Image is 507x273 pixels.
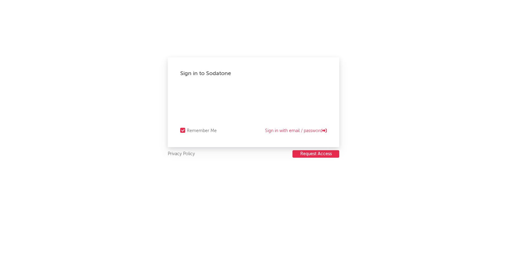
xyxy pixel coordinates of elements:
a: Sign in with email / password [265,127,327,135]
a: Privacy Policy [168,150,195,158]
div: Remember Me [187,127,217,135]
button: Request Access [292,150,339,158]
div: Sign in to Sodatone [180,70,327,77]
